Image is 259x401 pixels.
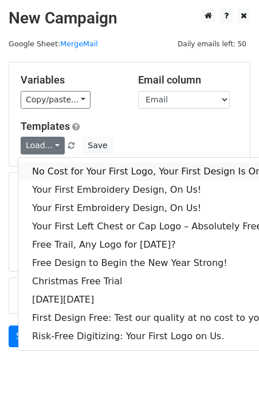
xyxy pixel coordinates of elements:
small: Google Sheet: [9,39,98,48]
h5: Email column [138,74,238,86]
h5: Variables [21,74,121,86]
a: Copy/paste... [21,91,91,109]
a: MergeMail [60,39,98,48]
h2: New Campaign [9,9,250,28]
iframe: Chat Widget [202,346,259,401]
span: Daily emails left: 50 [174,38,250,50]
a: Load... [21,137,65,154]
a: Templates [21,120,70,132]
a: Send [9,325,46,347]
button: Save [83,137,112,154]
a: Daily emails left: 50 [174,39,250,48]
